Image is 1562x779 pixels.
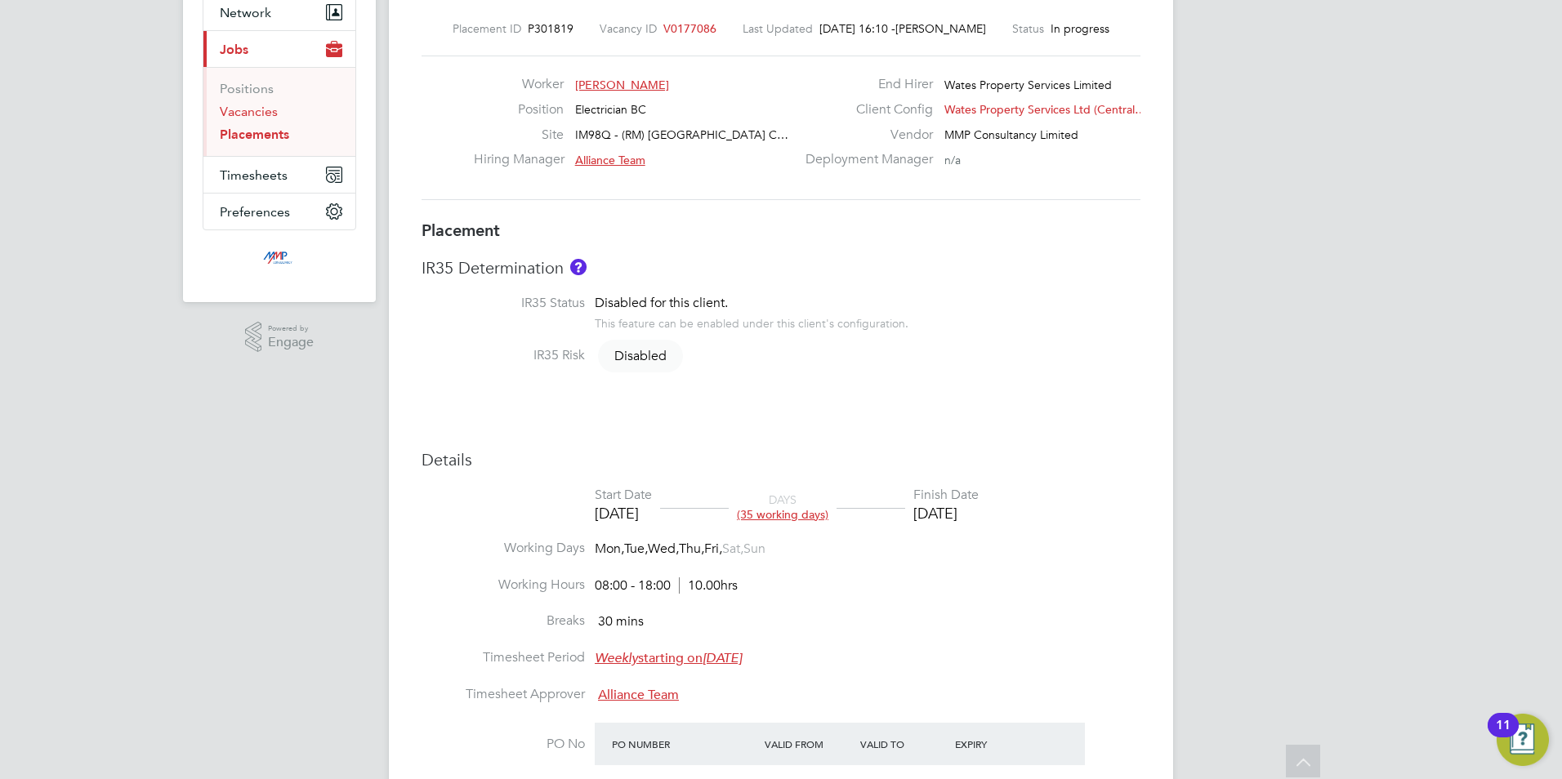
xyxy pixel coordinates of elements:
[257,247,303,273] img: mmpconsultancy-logo-retina.png
[1051,21,1109,36] span: In progress
[913,504,979,523] div: [DATE]
[220,204,290,220] span: Preferences
[422,540,585,557] label: Working Days
[796,76,933,93] label: End Hirer
[203,157,355,193] button: Timesheets
[422,449,1140,470] h3: Details
[575,153,645,167] span: Alliance Team
[575,78,669,92] span: [PERSON_NAME]
[856,729,952,759] div: Valid To
[220,127,289,142] a: Placements
[796,127,933,144] label: Vendor
[220,42,248,57] span: Jobs
[729,492,837,522] div: DAYS
[220,167,288,183] span: Timesheets
[598,613,644,630] span: 30 mins
[422,649,585,666] label: Timesheet Period
[575,127,788,142] span: IM98Q - (RM) [GEOGRAPHIC_DATA] C…
[422,257,1140,278] h3: IR35 Determination
[528,21,573,36] span: P301819
[951,729,1047,759] div: Expiry
[220,81,274,96] a: Positions
[704,541,722,557] span: Fri,
[474,127,564,144] label: Site
[570,259,587,275] button: About IR35
[737,507,828,522] span: (35 working days)
[743,21,813,36] label: Last Updated
[595,487,652,504] div: Start Date
[422,736,585,753] label: PO No
[595,541,624,557] span: Mon,
[595,312,908,331] div: This feature can be enabled under this client's configuration.
[474,101,564,118] label: Position
[679,577,738,594] span: 10.00hrs
[474,76,564,93] label: Worker
[268,322,314,336] span: Powered by
[422,220,500,240] b: Placement
[796,101,933,118] label: Client Config
[203,194,355,229] button: Preferences
[453,21,521,36] label: Placement ID
[203,247,356,273] a: Go to home page
[679,541,704,557] span: Thu,
[944,153,961,167] span: n/a
[220,104,278,119] a: Vacancies
[268,336,314,349] span: Engage
[743,541,765,557] span: Sun
[598,687,679,703] span: Alliance Team
[624,541,648,557] span: Tue,
[203,67,355,156] div: Jobs
[944,78,1112,92] span: Wates Property Services Limited
[663,21,716,36] span: V0177086
[422,686,585,703] label: Timesheet Approver
[422,612,585,630] label: Breaks
[703,650,742,666] em: [DATE]
[913,487,979,504] div: Finish Date
[1012,21,1044,36] label: Status
[895,21,986,36] span: [PERSON_NAME]
[595,577,738,594] div: 08:00 - 18:00
[944,102,1146,117] span: Wates Property Services Ltd (Central…
[819,21,895,36] span: [DATE] 16:10 -
[796,151,933,168] label: Deployment Manager
[598,340,683,372] span: Disabled
[722,541,743,557] span: Sat,
[422,576,585,594] label: Working Hours
[1497,714,1549,766] button: Open Resource Center, 11 new notifications
[422,295,585,312] label: IR35 Status
[595,650,638,666] em: Weekly
[761,729,856,759] div: Valid From
[422,347,585,364] label: IR35 Risk
[474,151,564,168] label: Hiring Manager
[245,322,315,353] a: Powered byEngage
[575,102,646,117] span: Electrician BC
[648,541,679,557] span: Wed,
[220,5,271,20] span: Network
[595,504,652,523] div: [DATE]
[944,127,1078,142] span: MMP Consultancy Limited
[608,729,761,759] div: PO Number
[595,650,742,666] span: starting on
[1496,725,1511,746] div: 11
[600,21,657,36] label: Vacancy ID
[203,31,355,67] button: Jobs
[595,295,728,311] span: Disabled for this client.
